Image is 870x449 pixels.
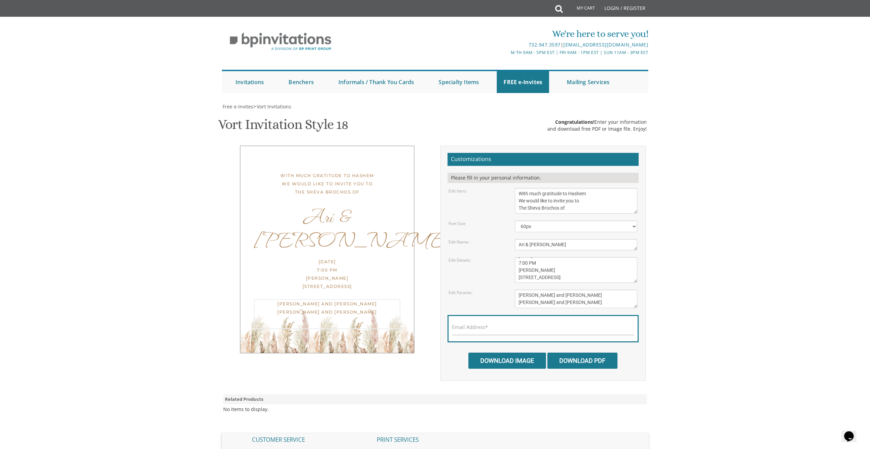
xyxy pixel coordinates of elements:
[515,188,637,214] textarea: With much gratitude to Hashem We would like to invite you to The vort of our children
[515,239,637,250] textarea: [PERSON_NAME] & [PERSON_NAME]
[364,27,648,41] div: We're here to serve you!
[841,422,863,442] iframe: chat widget
[452,323,488,331] label: Email Address*
[528,41,560,48] a: 732.947.3597
[560,71,616,93] a: Mailing Services
[449,257,471,263] label: Edit Details:
[223,406,269,413] div: No items to display.
[447,153,639,166] h2: Customizations
[254,203,400,251] div: Ari & [PERSON_NAME]
[257,103,291,110] span: Vort Invitations
[555,119,594,125] span: Congratulations!
[515,257,637,283] textarea: [DATE] Seven-Thirty PM | River [STREET_ADDRESS]
[253,103,291,110] span: >
[364,49,648,56] div: M-Th 9am - 5pm EST | Fri 9am - 1pm EST | Sun 11am - 3pm EST
[254,258,400,291] div: [DATE] 7:00 PM [PERSON_NAME] [STREET_ADDRESS]
[254,299,400,329] div: [PERSON_NAME] and [PERSON_NAME] [PERSON_NAME] and [PERSON_NAME]
[497,71,549,93] a: FREE e-Invites
[547,353,617,369] input: Download PDF
[449,290,472,295] label: Edit Parents:
[373,433,497,446] h2: PRINT SERVICES
[222,27,339,56] img: BP Invitation Loft
[547,126,647,132] div: and download free PDF or Image file. Enjoy!
[223,394,647,404] div: Related Products
[332,71,421,93] a: Informals / Thank You Cards
[562,1,600,18] a: My Cart
[282,71,321,93] a: Benchers
[249,433,372,446] h2: CUSTOMER SERVICE
[229,71,271,93] a: Invitations
[218,117,348,137] h1: Vort Invitation Style 18
[222,103,253,110] a: Free e-Invites
[432,71,486,93] a: Specialty Items
[547,119,647,126] div: Enter your information
[468,353,546,369] input: Download Image
[449,239,470,245] label: Edit Name :
[449,221,466,226] label: Font Size
[447,173,639,183] div: Please fill in your personal information.
[254,172,400,196] div: With much gratitude to Hashem We would like to invite you to The Sheva Brochos of
[515,290,637,308] textarea: [PERSON_NAME] and [PERSON_NAME] [PERSON_NAME] and [PERSON_NAME]
[364,41,648,49] div: |
[449,188,467,194] label: Edit Intro:
[563,41,648,48] a: [EMAIL_ADDRESS][DOMAIN_NAME]
[256,103,291,110] a: Vort Invitations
